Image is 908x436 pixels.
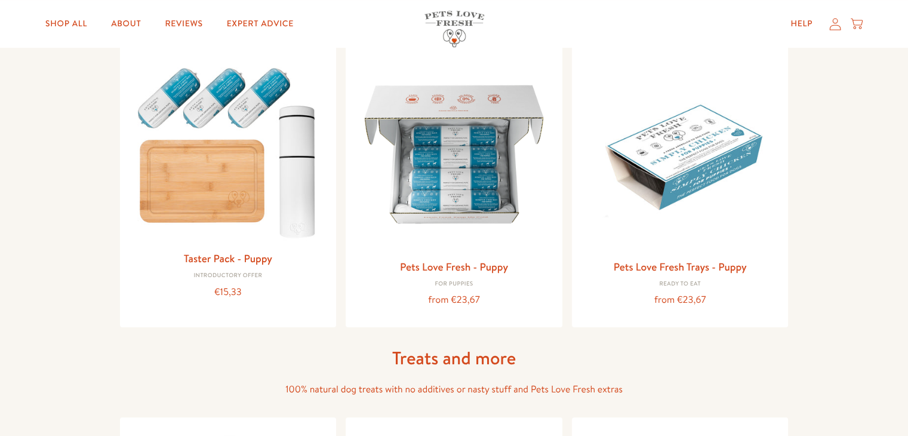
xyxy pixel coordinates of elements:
img: Pets Love Fresh Trays - Puppy [581,56,779,253]
div: Introductory Offer [130,272,327,280]
a: Pets Love Fresh Trays - Puppy [614,259,747,274]
div: For puppies [355,281,553,288]
a: Help [781,12,822,36]
div: €15,33 [130,284,327,300]
img: Pets Love Fresh [424,11,484,47]
h1: Treats and more [263,346,645,370]
img: Pets Love Fresh - Puppy [355,56,553,253]
div: from €23,67 [581,292,779,308]
a: Pets Love Fresh - Puppy [400,259,508,274]
a: Reviews [155,12,212,36]
div: from €23,67 [355,292,553,308]
a: Shop All [36,12,97,36]
a: About [101,12,150,36]
a: Taster Pack - Puppy [184,251,272,266]
img: Taster Pack - Puppy [130,56,327,245]
span: 100% natural dog treats with no additives or nasty stuff and Pets Love Fresh extras [285,383,623,396]
a: Expert Advice [217,12,303,36]
div: Ready to eat [581,281,779,288]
